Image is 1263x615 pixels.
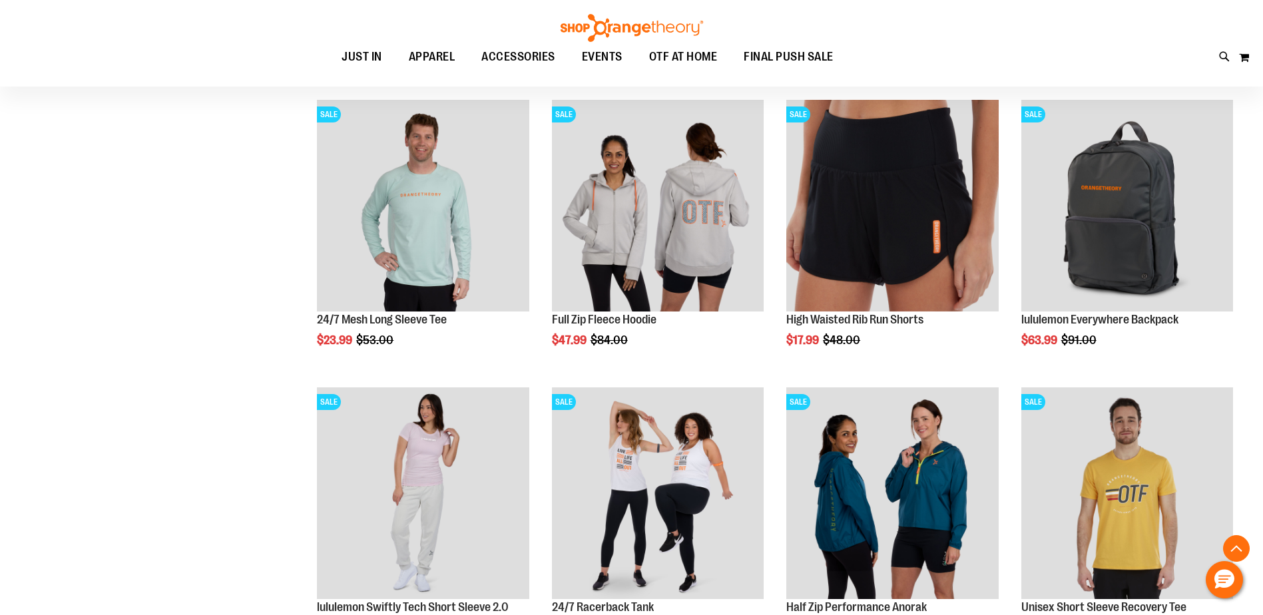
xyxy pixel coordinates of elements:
a: Main Image of 1457091SALE [552,100,764,313]
a: lululemon Swiftly Tech Short Sleeve 2.0 [317,600,509,614]
div: product [310,93,535,381]
a: Unisex Short Sleeve Recovery Tee [1021,600,1186,614]
a: ACCESSORIES [468,42,569,73]
span: SALE [552,106,576,122]
a: APPAREL [395,42,469,73]
a: lululemon Everywhere BackpackSALE [1021,100,1233,313]
a: JUST IN [328,42,395,73]
span: $53.00 [356,333,395,347]
span: SALE [786,394,810,410]
span: $84.00 [591,333,630,347]
a: Half Zip Performance AnorakSALE [786,387,998,601]
a: 24/7 Racerback TankSALE [552,387,764,601]
span: ACCESSORIES [481,42,555,72]
span: OTF AT HOME [649,42,718,72]
img: Half Zip Performance Anorak [786,387,998,599]
span: $63.99 [1021,333,1059,347]
a: 24/7 Mesh Long Sleeve Tee [317,313,447,326]
span: JUST IN [342,42,382,72]
a: High Waisted Rib Run Shorts [786,313,923,326]
button: Hello, have a question? Let’s chat. [1206,561,1243,598]
a: lululemon Everywhere Backpack [1021,313,1178,326]
img: Product image for Unisex Short Sleeve Recovery Tee [1021,387,1233,599]
a: Product image for Unisex Short Sleeve Recovery TeeSALE [1021,387,1233,601]
span: EVENTS [582,42,623,72]
a: Full Zip Fleece Hoodie [552,313,656,326]
span: $23.99 [317,333,354,347]
div: product [780,93,1005,381]
span: $48.00 [823,333,862,347]
a: EVENTS [569,42,636,73]
img: 24/7 Racerback Tank [552,387,764,599]
span: $47.99 [552,333,589,347]
a: FINAL PUSH SALE [730,42,847,72]
span: APPAREL [409,42,455,72]
img: Main Image of 1457095 [317,100,529,311]
a: Half Zip Performance Anorak [786,600,927,614]
img: High Waisted Rib Run Shorts [786,100,998,311]
span: SALE [317,106,341,122]
span: SALE [1021,394,1045,410]
a: lululemon Swiftly Tech Short Sleeve 2.0SALE [317,387,529,601]
span: SALE [317,394,341,410]
a: OTF AT HOME [636,42,731,73]
span: SALE [552,394,576,410]
img: Shop Orangetheory [559,14,705,42]
a: High Waisted Rib Run ShortsSALE [786,100,998,313]
span: $17.99 [786,333,821,347]
div: product [1015,93,1240,381]
span: $91.00 [1061,333,1099,347]
button: Back To Top [1223,535,1250,562]
span: FINAL PUSH SALE [744,42,834,72]
span: SALE [1021,106,1045,122]
img: Main Image of 1457091 [552,100,764,311]
img: lululemon Swiftly Tech Short Sleeve 2.0 [317,387,529,599]
span: SALE [786,106,810,122]
img: lululemon Everywhere Backpack [1021,100,1233,311]
a: Main Image of 1457095SALE [317,100,529,313]
a: 24/7 Racerback Tank [552,600,654,614]
div: product [545,93,770,381]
